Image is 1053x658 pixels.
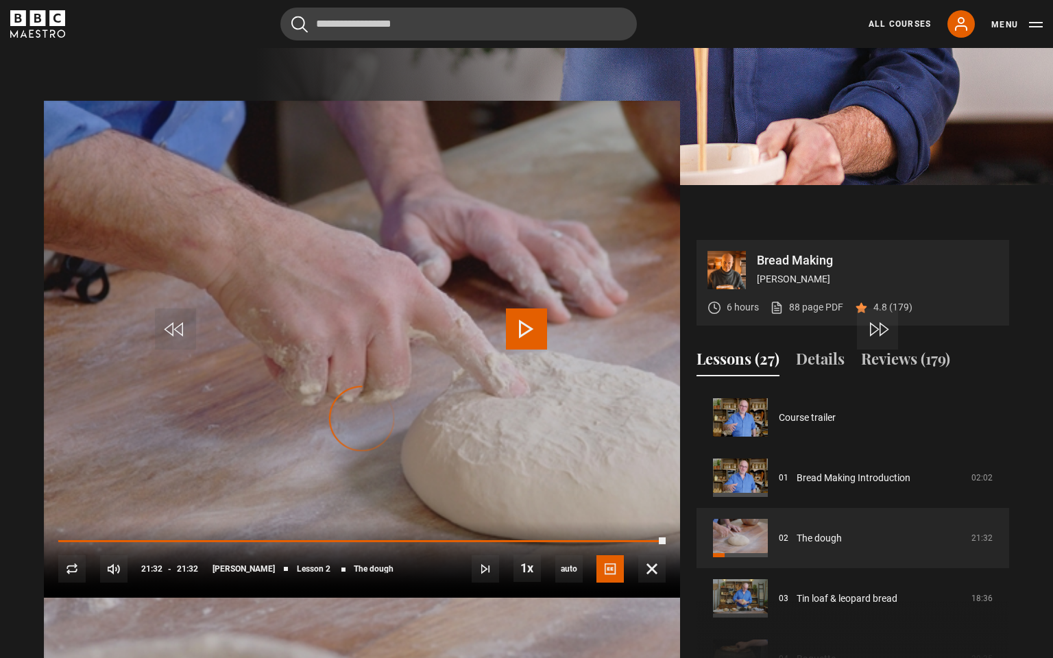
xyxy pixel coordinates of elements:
[797,531,842,546] a: The dough
[757,272,998,287] p: [PERSON_NAME]
[100,555,128,583] button: Mute
[141,557,162,581] span: 21:32
[44,240,680,598] video-js: Video Player
[58,540,666,543] div: Progress Bar
[58,555,86,583] button: Replay
[513,555,541,582] button: Playback Rate
[280,8,637,40] input: Search
[779,411,836,425] a: Course trailer
[873,300,912,315] p: 4.8 (179)
[861,348,950,376] button: Reviews (179)
[177,557,198,581] span: 21:32
[10,10,65,38] svg: BBC Maestro
[213,565,275,573] span: [PERSON_NAME]
[697,348,779,376] button: Lessons (27)
[638,555,666,583] button: Fullscreen
[168,564,171,574] span: -
[770,300,843,315] a: 88 page PDF
[472,555,499,583] button: Next Lesson
[297,565,330,573] span: Lesson 2
[727,300,759,315] p: 6 hours
[354,565,394,573] span: The dough
[596,555,624,583] button: Captions
[869,18,931,30] a: All Courses
[757,254,998,267] p: Bread Making
[796,348,845,376] button: Details
[555,555,583,583] div: Current quality: 1080p
[555,555,583,583] span: auto
[797,471,910,485] a: Bread Making Introduction
[291,16,308,33] button: Submit the search query
[797,592,897,606] a: Tin loaf & leopard bread
[991,18,1043,32] button: Toggle navigation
